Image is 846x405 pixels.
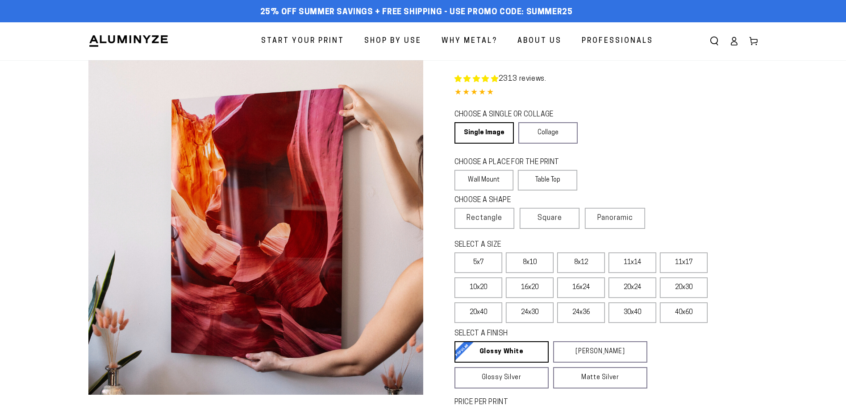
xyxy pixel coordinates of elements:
span: Rectangle [467,213,502,223]
div: 4.85 out of 5.0 stars [454,87,758,99]
legend: SELECT A SIZE [454,240,633,250]
span: Shop By Use [364,35,421,48]
label: 24x36 [557,302,605,323]
legend: CHOOSE A SHAPE [454,195,571,206]
label: 11x17 [660,252,708,273]
label: 8x12 [557,252,605,273]
label: 16x24 [557,277,605,298]
img: Aluminyze [88,34,169,48]
span: Panoramic [597,215,633,222]
label: 20x40 [454,302,502,323]
label: 16x20 [506,277,554,298]
a: Collage [518,122,578,144]
a: Start Your Print [254,29,351,53]
a: [PERSON_NAME] [553,341,647,363]
a: Glossy White [454,341,549,363]
label: 24x30 [506,302,554,323]
label: 10x20 [454,277,502,298]
span: Why Metal? [442,35,497,48]
a: Glossy Silver [454,367,549,388]
label: 20x30 [660,277,708,298]
a: Why Metal? [435,29,504,53]
label: 11x14 [608,252,656,273]
label: 8x10 [506,252,554,273]
a: Professionals [575,29,660,53]
span: About Us [517,35,562,48]
label: 40x60 [660,302,708,323]
a: Shop By Use [358,29,428,53]
a: Matte Silver [553,367,647,388]
label: 30x40 [608,302,656,323]
span: Square [538,213,562,223]
summary: Search our site [704,31,724,51]
span: Start Your Print [261,35,344,48]
label: Wall Mount [454,170,514,190]
label: 5x7 [454,252,502,273]
a: About Us [511,29,568,53]
legend: SELECT A FINISH [454,329,626,339]
legend: CHOOSE A PLACE FOR THE PRINT [454,157,569,168]
legend: CHOOSE A SINGLE OR COLLAGE [454,110,570,120]
label: 20x24 [608,277,656,298]
label: Table Top [518,170,577,190]
span: 25% off Summer Savings + Free Shipping - Use Promo Code: SUMMER25 [260,8,573,17]
span: Professionals [582,35,653,48]
a: Single Image [454,122,514,144]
